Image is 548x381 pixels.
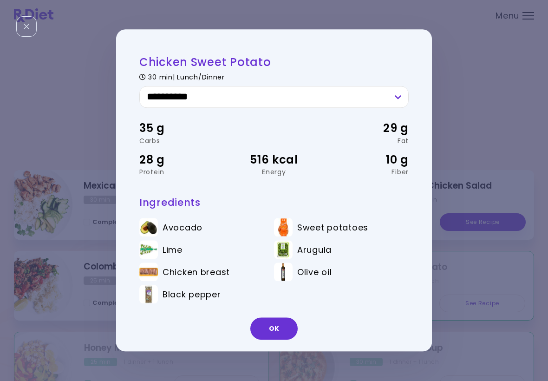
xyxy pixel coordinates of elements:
div: 30 min | Lunch/Dinner [139,72,409,81]
div: Close [16,16,37,37]
h2: Chicken Sweet Potato [139,55,409,69]
div: Carbs [139,138,229,144]
span: Arugula [297,245,332,255]
div: 516 kcal [229,151,319,169]
span: Lime [163,245,183,255]
span: Sweet potatoes [297,223,368,233]
div: Fat [319,138,409,144]
span: Avocado [163,223,202,233]
div: Protein [139,169,229,175]
div: 28 g [139,151,229,169]
h3: Ingredients [139,196,409,209]
div: Energy [229,169,319,175]
span: Black pepper [163,289,221,300]
button: OK [250,318,298,340]
div: 35 g [139,120,229,138]
span: Olive oil [297,267,332,277]
div: 29 g [319,120,409,138]
div: Fiber [319,169,409,175]
span: Chicken breast [163,267,230,277]
div: 10 g [319,151,409,169]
